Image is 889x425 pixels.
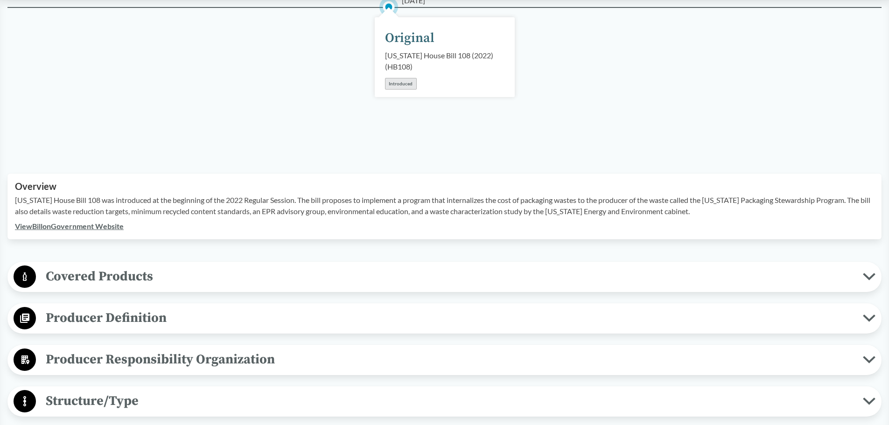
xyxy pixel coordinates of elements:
[11,265,878,289] button: Covered Products
[36,349,863,370] span: Producer Responsibility Organization
[36,390,863,411] span: Structure/Type
[11,307,878,330] button: Producer Definition
[15,222,124,230] a: ViewBillonGovernment Website
[385,78,417,90] div: Introduced
[36,266,863,287] span: Covered Products
[11,348,878,372] button: Producer Responsibility Organization
[36,307,863,328] span: Producer Definition
[385,50,504,72] div: [US_STATE] House Bill 108 (2022) ( HB108 )
[11,390,878,413] button: Structure/Type
[15,181,874,192] h2: Overview
[385,28,434,48] div: Original
[15,195,874,217] p: [US_STATE] House Bill 108 was introduced at the beginning of the 2022 Regular Session. The bill p...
